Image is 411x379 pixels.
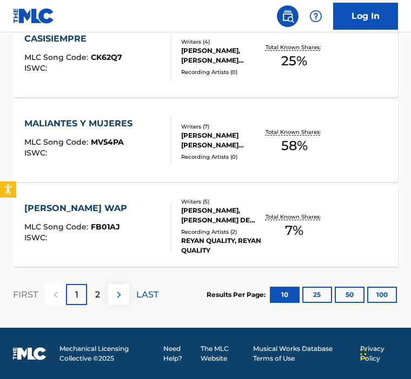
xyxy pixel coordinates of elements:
button: 100 [367,287,397,303]
div: MALIANTES Y MUJERES [24,117,138,130]
span: ISWC : [24,233,50,242]
span: FB01AJ [91,222,120,232]
a: [PERSON_NAME] WAPMLC Song Code:FB01AJISWC:Writers (5)[PERSON_NAME], [PERSON_NAME] DE [PERSON_NAME... [13,186,398,267]
iframe: Chat Widget [357,327,411,379]
p: Total Known Shares: [266,213,323,221]
img: MLC Logo [13,8,55,24]
span: 7 % [285,221,303,240]
p: Results Per Page: [207,290,268,300]
button: 10 [270,287,300,303]
div: Writers ( 5 ) [181,198,262,206]
a: Musical Works Database Terms of Use [253,344,354,363]
img: right [112,288,125,301]
span: MLC Song Code : [24,137,91,147]
a: The MLC Website [201,344,247,363]
a: Public Search [277,5,299,27]
p: Total Known Shares: [266,43,323,51]
div: Help [305,5,327,27]
a: CASISIEMPREMLC Song Code:CK62Q7ISWC:Writers (4)[PERSON_NAME], [PERSON_NAME] [PERSON_NAME], [PERSO... [13,16,398,97]
a: Need Help? [163,344,194,363]
div: Recording Artists ( 0 ) [181,153,262,161]
span: MV54PA [91,137,124,147]
span: MLC Song Code : [24,222,91,232]
div: Drag [360,338,367,370]
div: [PERSON_NAME], [PERSON_NAME] [PERSON_NAME], [PERSON_NAME], [PERSON_NAME] [181,46,262,65]
div: [PERSON_NAME] [PERSON_NAME] [PERSON_NAME], [PERSON_NAME], [PERSON_NAME], [PERSON_NAME], [PERSON_N... [181,131,262,150]
img: search [281,10,294,23]
span: 58 % [281,136,308,155]
p: LAST [136,288,158,301]
div: [PERSON_NAME], [PERSON_NAME] DE [PERSON_NAME] [PERSON_NAME], [PERSON_NAME] [PERSON_NAME], [PERSON... [181,206,262,225]
div: Recording Artists ( 2 ) [181,228,262,236]
button: 50 [335,287,364,303]
div: REYAN QUALITY, REYAN QUALITY [181,236,262,255]
span: MLC Song Code : [24,52,91,62]
div: [PERSON_NAME] WAP [24,202,132,215]
span: 25 % [281,51,307,71]
img: logo [13,347,47,360]
span: CK62Q7 [91,52,122,62]
span: ISWC : [24,63,50,73]
a: MALIANTES Y MUJERESMLC Song Code:MV54PAISWC:Writers (7)[PERSON_NAME] [PERSON_NAME] [PERSON_NAME],... [13,101,398,182]
span: Mechanical Licensing Collective © 2025 [59,344,157,363]
img: help [309,10,322,23]
button: 25 [302,287,332,303]
a: Log In [333,3,398,30]
p: 2 [95,288,100,301]
div: Writers ( 4 ) [181,38,262,46]
div: Writers ( 7 ) [181,123,262,131]
div: CASISIEMPRE [24,32,122,45]
p: Total Known Shares: [266,128,323,136]
div: Recording Artists ( 0 ) [181,68,262,76]
p: 1 [75,288,78,301]
span: ISWC : [24,148,50,158]
p: FIRST [13,288,38,301]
